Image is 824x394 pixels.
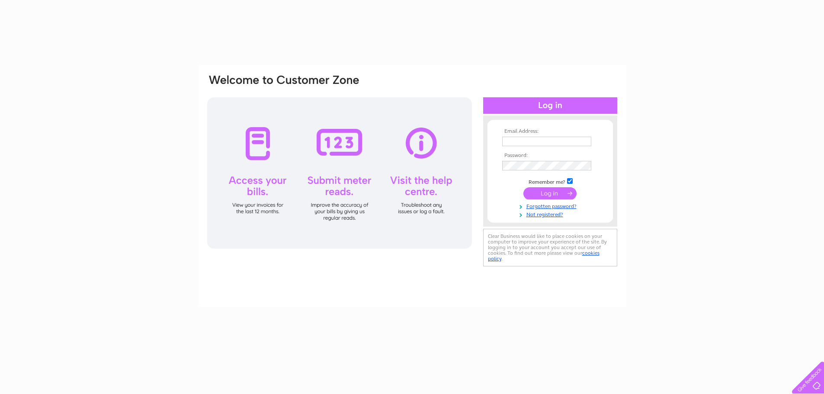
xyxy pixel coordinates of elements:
input: Submit [523,187,577,199]
div: Clear Business would like to place cookies on your computer to improve your experience of the sit... [483,229,617,266]
a: cookies policy [488,250,600,262]
th: Password: [500,153,600,159]
td: Remember me? [500,177,600,186]
a: Forgotten password? [502,202,600,210]
a: Not registered? [502,210,600,218]
th: Email Address: [500,128,600,135]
